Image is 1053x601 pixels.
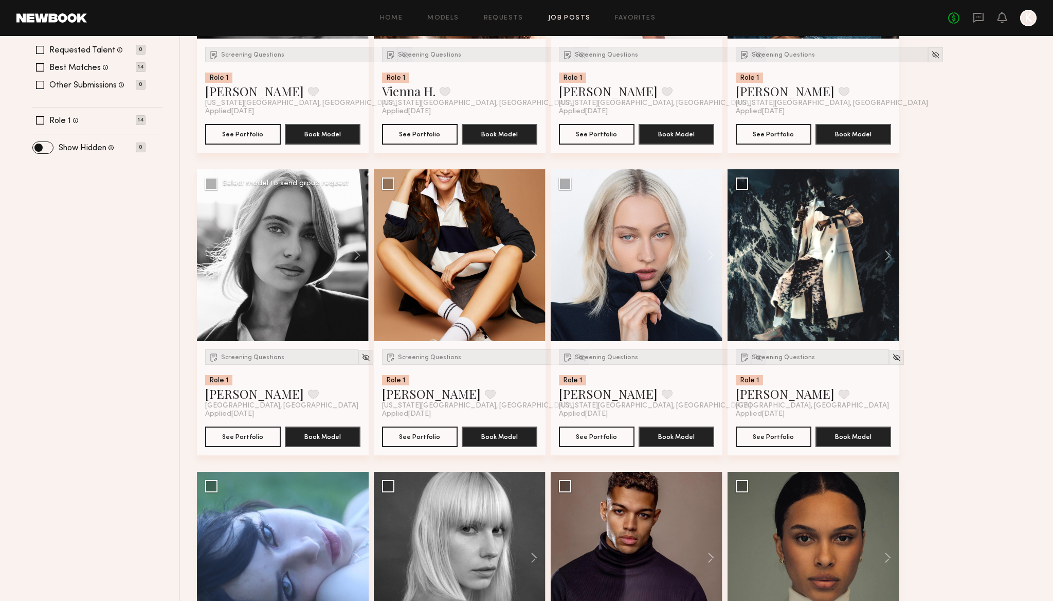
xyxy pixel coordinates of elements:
[559,99,751,108] span: [US_STATE][GEOGRAPHIC_DATA], [GEOGRAPHIC_DATA]
[559,385,658,402] a: [PERSON_NAME]
[205,385,304,402] a: [PERSON_NAME]
[382,375,409,385] div: Role 1
[815,432,891,440] a: Book Model
[382,83,435,99] a: Vienna H.
[739,352,750,362] img: Submission Icon
[382,410,537,418] div: Applied [DATE]
[221,355,284,361] span: Screening Questions
[285,432,360,440] a: Book Model
[427,15,459,22] a: Models
[285,129,360,138] a: Book Model
[559,73,586,83] div: Role 1
[892,353,901,362] img: Unhide Model
[575,52,638,58] span: Screening Questions
[49,64,101,72] label: Best Matches
[462,124,537,145] button: Book Model
[815,129,891,138] a: Book Model
[382,73,409,83] div: Role 1
[49,81,117,90] label: Other Submissions
[562,352,573,362] img: Submission Icon
[205,402,358,410] span: [GEOGRAPHIC_DATA], [GEOGRAPHIC_DATA]
[382,124,458,145] button: See Portfolio
[205,410,360,418] div: Applied [DATE]
[739,49,750,60] img: Submission Icon
[548,15,591,22] a: Job Posts
[136,115,146,125] p: 14
[462,427,537,447] button: Book Model
[382,402,574,410] span: [US_STATE][GEOGRAPHIC_DATA], [GEOGRAPHIC_DATA]
[205,124,281,145] button: See Portfolio
[136,62,146,72] p: 14
[462,432,537,440] a: Book Model
[382,108,537,116] div: Applied [DATE]
[221,52,284,58] span: Screening Questions
[205,99,397,108] span: [US_STATE][GEOGRAPHIC_DATA], [GEOGRAPHIC_DATA]
[386,352,396,362] img: Submission Icon
[484,15,523,22] a: Requests
[559,108,714,116] div: Applied [DATE]
[382,427,458,447] button: See Portfolio
[736,375,763,385] div: Role 1
[752,52,815,58] span: Screening Questions
[639,129,714,138] a: Book Model
[1020,10,1037,26] a: K
[736,108,891,116] div: Applied [DATE]
[285,124,360,145] button: Book Model
[559,410,714,418] div: Applied [DATE]
[49,46,115,55] label: Requested Talent
[223,180,349,187] div: Select model to send group request
[736,83,834,99] a: [PERSON_NAME]
[136,45,146,55] p: 0
[462,129,537,138] a: Book Model
[398,355,461,361] span: Screening Questions
[562,49,573,60] img: Submission Icon
[205,83,304,99] a: [PERSON_NAME]
[386,49,396,60] img: Submission Icon
[382,385,481,402] a: [PERSON_NAME]
[815,124,891,145] button: Book Model
[285,427,360,447] button: Book Model
[559,124,634,145] button: See Portfolio
[559,402,751,410] span: [US_STATE][GEOGRAPHIC_DATA], [GEOGRAPHIC_DATA]
[205,73,232,83] div: Role 1
[736,99,928,108] span: [US_STATE][GEOGRAPHIC_DATA], [GEOGRAPHIC_DATA]
[49,117,71,125] label: Role 1
[382,99,574,108] span: [US_STATE][GEOGRAPHIC_DATA], [GEOGRAPHIC_DATA]
[736,427,811,447] button: See Portfolio
[205,427,281,447] button: See Portfolio
[205,108,360,116] div: Applied [DATE]
[205,375,232,385] div: Role 1
[380,15,403,22] a: Home
[615,15,656,22] a: Favorites
[559,427,634,447] button: See Portfolio
[931,50,940,59] img: Unhide Model
[361,353,370,362] img: Unhide Model
[752,355,815,361] span: Screening Questions
[639,432,714,440] a: Book Model
[209,352,219,362] img: Submission Icon
[59,144,106,152] label: Show Hidden
[736,124,811,145] button: See Portfolio
[209,49,219,60] img: Submission Icon
[136,80,146,90] p: 0
[736,385,834,402] a: [PERSON_NAME]
[559,375,586,385] div: Role 1
[736,410,891,418] div: Applied [DATE]
[736,402,889,410] span: [GEOGRAPHIC_DATA], [GEOGRAPHIC_DATA]
[136,143,146,152] p: 0
[559,83,658,99] a: [PERSON_NAME]
[575,355,638,361] span: Screening Questions
[736,73,763,83] div: Role 1
[815,427,891,447] button: Book Model
[398,52,461,58] span: Screening Questions
[639,124,714,145] button: Book Model
[639,427,714,447] button: Book Model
